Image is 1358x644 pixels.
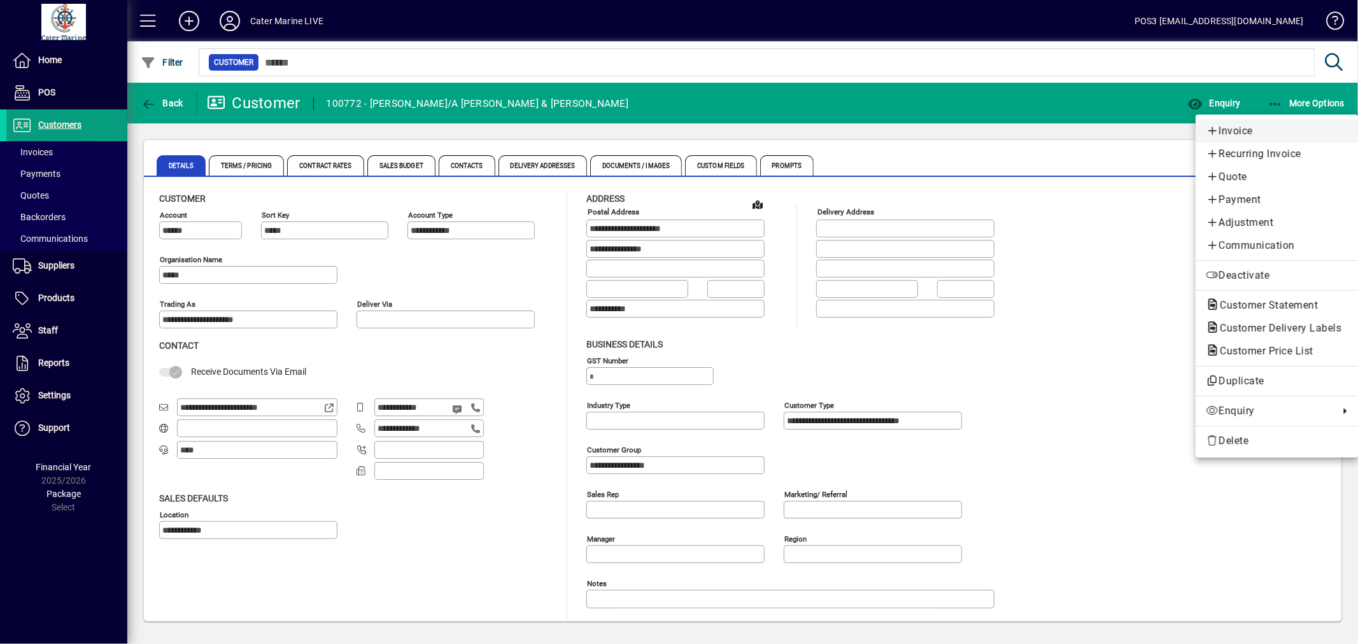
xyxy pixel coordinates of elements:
[1206,192,1348,207] span: Payment
[1206,238,1348,253] span: Communication
[1206,268,1348,283] span: Deactivate
[1206,374,1348,389] span: Duplicate
[1206,123,1348,139] span: Invoice
[1206,322,1348,334] span: Customer Delivery Labels
[1206,215,1348,230] span: Adjustment
[1206,146,1348,162] span: Recurring Invoice
[1206,299,1324,311] span: Customer Statement
[1206,433,1348,449] span: Delete
[1206,169,1348,185] span: Quote
[1206,403,1333,419] span: Enquiry
[1206,345,1320,357] span: Customer Price List
[1196,264,1358,287] button: Deactivate customer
